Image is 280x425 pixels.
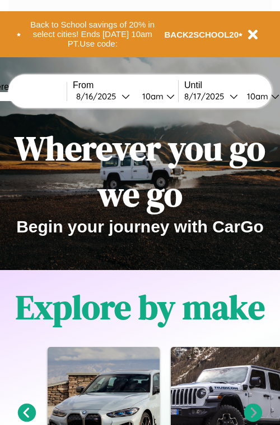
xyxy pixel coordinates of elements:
div: 10am [241,91,271,102]
div: 8 / 16 / 2025 [76,91,122,102]
button: 10am [133,90,178,102]
h1: Explore by make [16,284,265,330]
label: From [73,80,178,90]
button: Back to School savings of 20% in select cities! Ends [DATE] 10am PT.Use code: [21,17,165,52]
button: 8/16/2025 [73,90,133,102]
div: 10am [137,91,166,102]
div: 8 / 17 / 2025 [184,91,230,102]
b: BACK2SCHOOL20 [165,30,239,39]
